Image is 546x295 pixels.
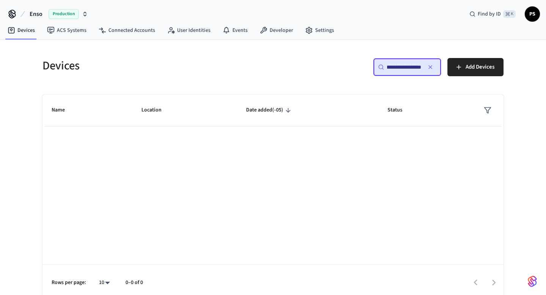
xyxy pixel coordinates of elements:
span: Enso [30,9,42,19]
a: Settings [299,24,340,37]
div: 10 [95,277,113,288]
span: Date added(-05) [246,104,293,116]
span: Status [388,104,412,116]
h5: Devices [42,58,268,74]
a: Developer [254,24,299,37]
span: Find by ID [478,10,501,18]
span: Production [49,9,79,19]
img: SeamLogoGradient.69752ec5.svg [528,275,537,287]
span: PS [526,7,539,21]
span: Add Devices [466,62,494,72]
span: ⌘ K [503,10,516,18]
p: Rows per page: [52,279,86,287]
a: Devices [2,24,41,37]
a: User Identities [161,24,217,37]
span: Location [141,104,171,116]
button: PS [525,6,540,22]
table: sticky table [42,94,504,127]
p: 0–0 of 0 [126,279,143,287]
span: Name [52,104,75,116]
button: Add Devices [447,58,504,76]
div: Find by ID⌘ K [463,7,522,21]
a: ACS Systems [41,24,93,37]
a: Events [217,24,254,37]
a: Connected Accounts [93,24,161,37]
